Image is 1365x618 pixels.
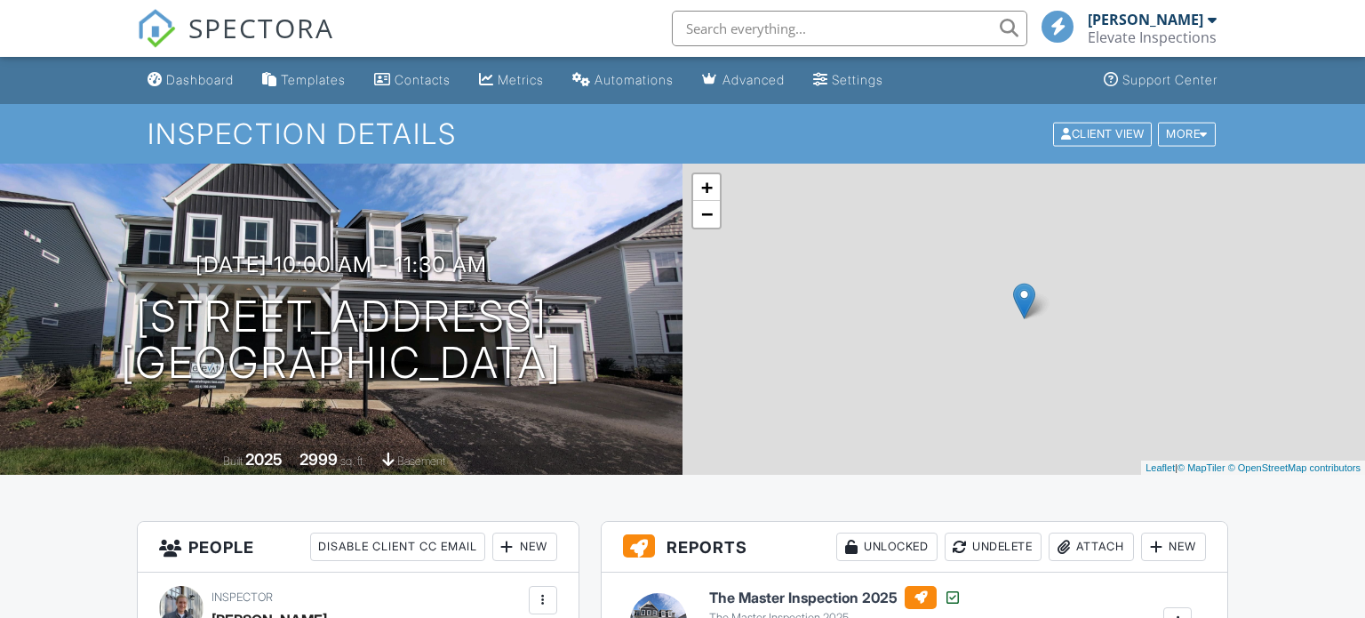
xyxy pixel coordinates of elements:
a: Advanced [695,64,792,97]
h3: Reports [602,522,1228,573]
a: Leaflet [1145,462,1175,473]
span: SPECTORA [188,9,334,46]
div: Templates [281,72,346,87]
h1: [STREET_ADDRESS] [GEOGRAPHIC_DATA] [121,293,562,388]
a: Client View [1051,126,1156,140]
h6: The Master Inspection 2025 [709,586,962,609]
span: sq. ft. [340,454,365,468]
a: © OpenStreetMap contributors [1228,462,1361,473]
a: Automations (Basic) [565,64,681,97]
div: Metrics [498,72,544,87]
div: Elevate Inspections [1088,28,1217,46]
div: Contacts [395,72,451,87]
div: Client View [1053,122,1152,146]
h3: [DATE] 10:00 am - 11:30 am [196,253,487,277]
div: 2999 [299,450,338,469]
div: Attach [1049,533,1134,561]
a: Contacts [367,64,458,97]
h3: People [138,522,579,573]
div: Unlocked [836,533,938,561]
div: Dashboard [166,72,234,87]
a: Support Center [1097,64,1225,97]
span: basement [397,454,445,468]
div: Undelete [945,533,1042,561]
input: Search everything... [672,11,1027,46]
div: Settings [832,72,883,87]
div: Advanced [722,72,785,87]
a: Dashboard [140,64,241,97]
div: New [492,533,557,561]
img: The Best Home Inspection Software - Spectora [137,9,176,48]
span: Inspector [212,590,273,604]
div: More [1158,122,1216,146]
div: Support Center [1122,72,1217,87]
div: New [1141,533,1206,561]
a: Templates [255,64,353,97]
a: SPECTORA [137,24,334,61]
div: Disable Client CC Email [310,533,485,561]
div: [PERSON_NAME] [1088,11,1203,28]
a: Zoom out [693,201,720,228]
a: Zoom in [693,174,720,201]
div: Automations [595,72,674,87]
a: Metrics [472,64,551,97]
h1: Inspection Details [148,118,1217,149]
span: Built [223,454,243,468]
a: Settings [806,64,890,97]
a: © MapTiler [1177,462,1225,473]
div: 2025 [245,450,283,469]
div: | [1141,461,1365,476]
